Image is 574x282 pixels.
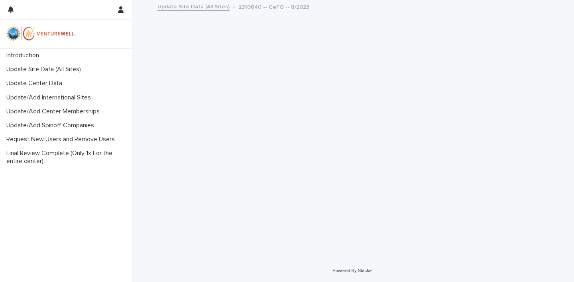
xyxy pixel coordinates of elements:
[332,268,373,273] a: Powered By Stacker
[6,26,77,42] img: mWhVGmOKROS2pZaMU8FQ
[3,136,121,143] p: Request New Users and Remove Users
[3,94,97,101] p: Update/Add International Sites
[3,52,45,59] p: Introduction
[3,66,87,73] p: Update Site Data (All Sites)
[3,80,69,87] p: Update Center Data
[157,2,230,11] a: Update Site Data (All Sites)
[3,122,100,129] p: Update/Add Spinoff Companies
[3,150,132,165] p: Final Review Complete (Only 1x For the entire center)
[238,2,309,11] p: 2310640 -- CeFO -- 8/2023
[3,108,106,115] p: Update/Add Center Memberships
